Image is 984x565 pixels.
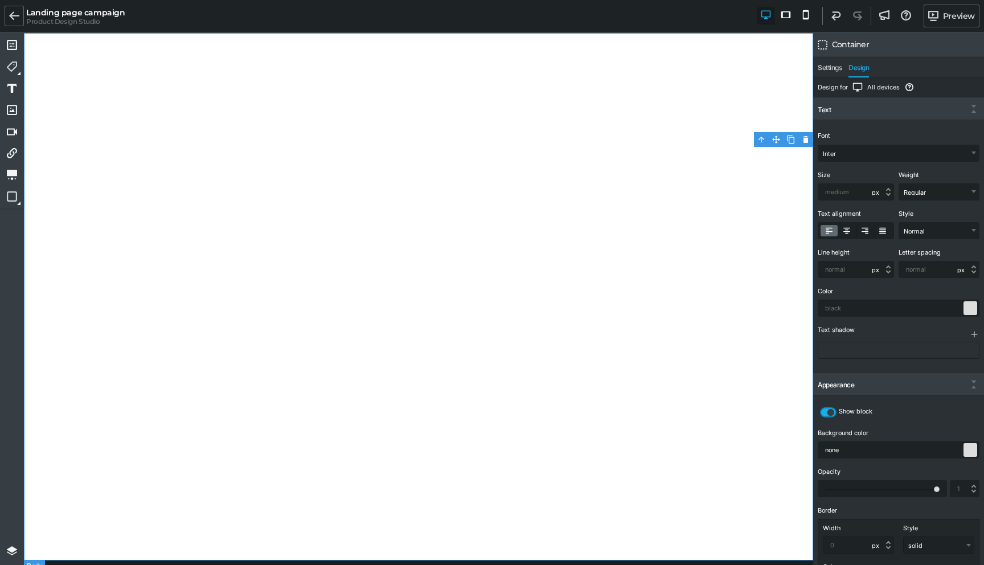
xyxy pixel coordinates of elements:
[818,132,830,140] span: Font
[950,481,979,497] input: 1
[899,249,941,256] span: Letter spacing
[848,64,869,77] span: Design
[818,171,830,179] span: Size
[818,468,840,476] span: Opacity
[899,261,979,277] input: normal
[818,261,893,277] input: normal
[818,442,979,458] input: none
[26,8,125,18] h5: Landing page campaign
[2,57,22,76] a: Product
[818,288,833,295] span: Color
[818,381,854,389] div: Appearance
[26,18,125,26] h6: Product Design Studio
[818,326,855,334] span: Text shadow
[818,300,979,316] input: black
[818,84,848,91] span: Design for
[818,210,861,218] span: Text alignment
[818,429,868,437] span: Background color
[818,184,893,200] input: medium
[832,40,869,50] span: Container
[823,537,893,553] input: 0
[867,84,900,91] span: All devices
[5,6,24,26] a: Exit Editor
[839,408,872,415] span: Show block
[818,64,842,77] span: Settings
[818,106,831,114] div: Text
[899,171,919,179] span: Weight
[2,187,22,206] a: Containers
[818,249,850,256] span: Line height
[924,5,979,27] a: Preview
[823,525,840,532] span: Width
[818,507,837,514] span: Border
[899,210,913,218] span: Style
[903,525,918,532] span: Style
